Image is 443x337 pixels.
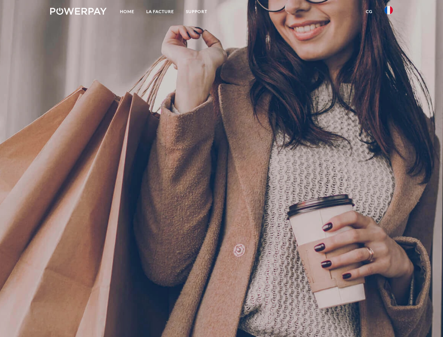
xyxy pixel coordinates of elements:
[114,5,140,18] a: Home
[50,8,107,15] img: logo-powerpay-white.svg
[384,6,393,14] img: fr
[360,5,378,18] a: CG
[140,5,180,18] a: LA FACTURE
[180,5,213,18] a: Support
